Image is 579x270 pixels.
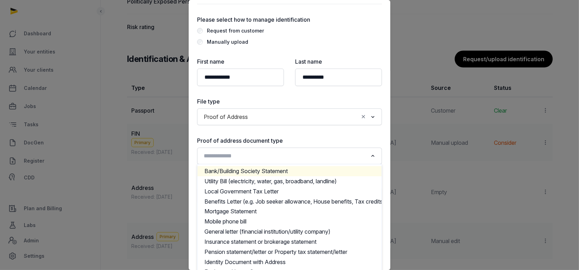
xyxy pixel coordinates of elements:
[202,112,250,122] span: Proof of Address
[201,150,378,162] div: Search for option
[201,151,368,161] input: Search for option
[197,216,382,227] li: Mobile phone bill
[197,257,382,267] li: Identity Document with Address
[295,57,382,66] label: Last name
[251,112,358,122] input: Search for option
[197,186,382,197] li: Local Government Tax Letter
[197,28,203,34] input: Request from customer
[197,166,382,176] li: Bank/Building Society Statement
[197,227,382,237] li: General letter (financial institution/utility company)
[197,57,284,66] label: First name
[360,112,367,122] button: Clear Selected
[197,237,382,247] li: Insurance statement or brokerage statement
[197,247,382,257] li: Pension statement/letter or Property tax statement/letter
[197,15,382,24] label: Please select how to manage identification
[207,27,264,35] div: Request from customer
[197,97,382,106] label: File type
[197,136,382,145] label: Proof of address document type
[197,197,382,207] li: Benefits Letter (e.g. Job seeker allowance, House benefits, Tax credits)
[201,111,378,123] div: Search for option
[197,176,382,186] li: Utility Bill (electricity, water, gas, broadband, landline)
[207,38,248,46] div: Manually upload
[197,39,203,45] input: Manually upload
[197,206,382,216] li: Mortgage Statement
